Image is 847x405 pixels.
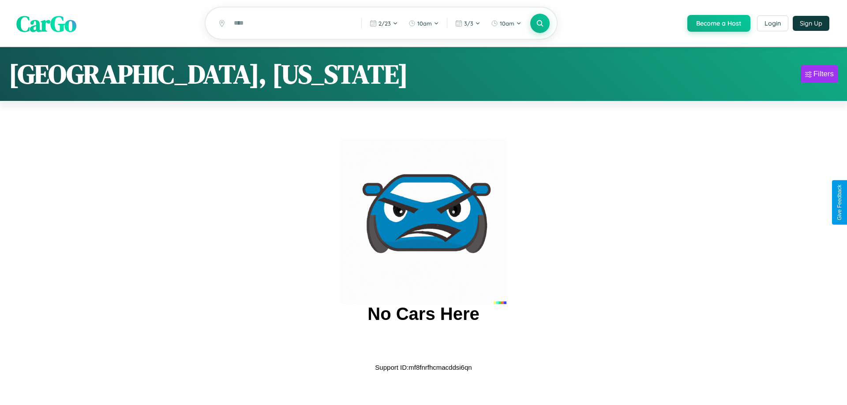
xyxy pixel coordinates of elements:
p: Support ID: mf8fnrfhcmacddsi6qn [375,361,472,373]
button: 10am [487,16,526,30]
button: Become a Host [687,15,750,32]
span: 2 / 23 [379,20,391,27]
button: 2/23 [365,16,402,30]
h2: No Cars Here [367,304,479,324]
div: Give Feedback [836,185,843,220]
span: CarGo [16,8,76,38]
button: Sign Up [793,16,829,31]
span: 10am [417,20,432,27]
button: 10am [404,16,443,30]
button: Login [757,15,788,31]
div: Filters [813,70,834,78]
h1: [GEOGRAPHIC_DATA], [US_STATE] [9,56,408,92]
span: 10am [500,20,514,27]
span: 3 / 3 [464,20,473,27]
button: 3/3 [451,16,485,30]
img: car [341,138,506,304]
button: Filters [801,65,838,83]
